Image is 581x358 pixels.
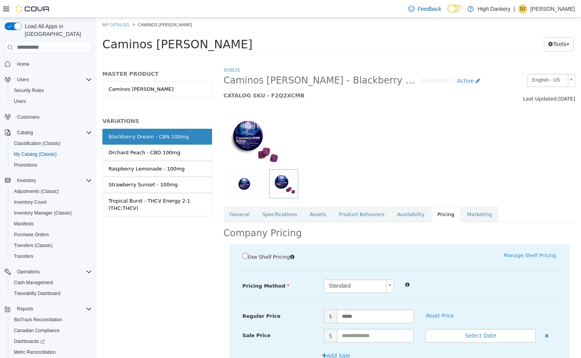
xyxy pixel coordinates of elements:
[227,292,240,305] span: $
[14,290,60,297] span: Traceabilty Dashboard
[14,253,33,259] span: Transfers
[227,311,240,325] span: $
[8,197,95,208] button: Inventory Count
[160,189,207,205] a: Specifications
[11,86,92,95] span: Security Roles
[329,311,439,325] button: Select Date
[11,208,75,218] a: Inventory Manager (Classic)
[221,331,258,345] button: Add Sale
[447,19,477,34] button: Tools
[426,78,462,84] span: Last Updated:
[14,349,56,355] span: Metrc Reconciliation
[14,242,53,249] span: Transfers (Classic)
[11,241,56,250] a: Transfers (Classic)
[11,160,41,170] a: Promotions
[11,150,60,159] a: My Catalog (Classic)
[11,326,92,335] span: Canadian Compliance
[8,347,95,358] button: Metrc Reconciliation
[236,189,294,205] a: Product Behaviors
[520,4,525,14] span: SJ
[11,278,56,287] a: Cash Management
[8,208,95,218] button: Inventory Manager (Classic)
[11,97,29,106] a: Users
[11,289,63,298] a: Traceabilty Dashboard
[12,115,92,123] div: Blackberry Dream - CBN 100mg
[6,20,156,33] span: Caminos [PERSON_NAME]
[41,4,95,10] span: Caminos [PERSON_NAME]
[11,198,50,207] a: Inventory Count
[8,186,95,197] button: Adjustments (Classic)
[477,4,510,14] p: High Dankery
[11,187,62,196] a: Adjustments (Classic)
[207,189,236,205] a: Assets
[12,131,84,139] div: Orchard Peach - CBD 100mg
[8,229,95,240] button: Purchase Orders
[14,112,92,122] span: Customers
[11,289,92,298] span: Traceabilty Dashboard
[14,210,72,216] span: Inventory Manager (Classic)
[14,327,59,334] span: Canadian Compliance
[12,179,109,194] div: Tropical Burst - THCV Energy 2:1 (THC:THCV)
[11,337,92,346] span: Dashboards
[8,149,95,160] button: My Catalog (Classic)
[127,74,388,81] h5: CATALOG SKU - F2Q2XCMB
[17,114,39,120] span: Customers
[11,160,92,170] span: Promotions
[8,218,95,229] button: Manifests
[11,219,37,228] a: Manifests
[11,326,63,335] a: Canadian Compliance
[431,56,468,68] span: English - US
[11,139,92,148] span: Classification (Classic)
[22,22,92,38] span: Load All Apps in [GEOGRAPHIC_DATA]
[14,128,92,137] span: Catalog
[329,295,357,301] em: Reset Price
[335,189,364,205] a: Pricing
[8,85,95,96] button: Security Roles
[530,4,575,14] p: [PERSON_NAME]
[11,198,92,207] span: Inventory Count
[325,60,356,66] small: [Variation]
[146,265,193,271] span: Pricing Method
[11,230,92,239] span: Purchase Orders
[15,5,50,13] img: Cova
[17,77,29,83] span: Users
[11,187,92,196] span: Adjustments (Classic)
[146,235,151,241] input: Use Shelf Pricing
[8,336,95,347] a: Dashboards
[6,100,116,107] h5: VARIATIONS
[12,163,81,171] div: Strawberry Sunset - 100mg
[11,219,92,228] span: Manifests
[518,4,527,14] div: Starland Joseph
[2,127,95,138] button: Catalog
[11,252,92,261] span: Transfers
[2,303,95,314] button: Reports
[14,267,43,276] button: Operations
[14,60,32,69] a: Home
[11,278,92,287] span: Cash Management
[14,232,49,238] span: Purchase Orders
[418,5,441,13] span: Feedback
[8,325,95,336] button: Canadian Compliance
[14,280,53,286] span: Cash Management
[8,240,95,251] button: Transfers (Classic)
[17,177,36,184] span: Inventory
[17,306,33,312] span: Reports
[12,147,88,155] div: Raspberry Lemonade - 100mg
[151,236,194,242] span: Use Shelf Pricing
[127,189,159,205] a: General
[14,140,61,147] span: Classification (Classic)
[14,176,92,185] span: Inventory
[11,348,59,357] a: Metrc Reconciliation
[462,78,479,84] span: [DATE]
[14,176,39,185] button: Inventory
[11,86,47,95] a: Security Roles
[8,160,95,170] button: Promotions
[14,87,44,94] span: Security Roles
[14,151,57,157] span: My Catalog (Classic)
[447,5,464,13] input: Dark Mode
[6,63,116,80] a: Caminos [PERSON_NAME]
[2,266,95,277] button: Operations
[11,315,65,324] a: BioTrack Reconciliation
[14,304,92,314] span: Reports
